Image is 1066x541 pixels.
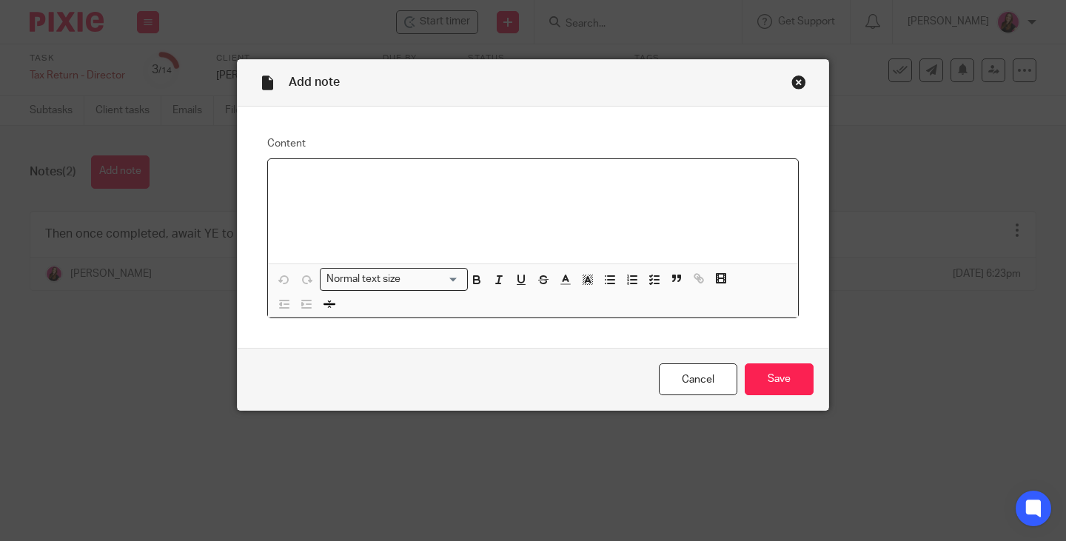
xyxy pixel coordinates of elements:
input: Save [745,363,814,395]
span: Add note [289,76,340,88]
span: Normal text size [324,272,404,287]
input: Search for option [406,272,459,287]
label: Content [267,136,799,151]
div: Search for option [320,268,468,291]
a: Cancel [659,363,737,395]
div: Close this dialog window [791,75,806,90]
